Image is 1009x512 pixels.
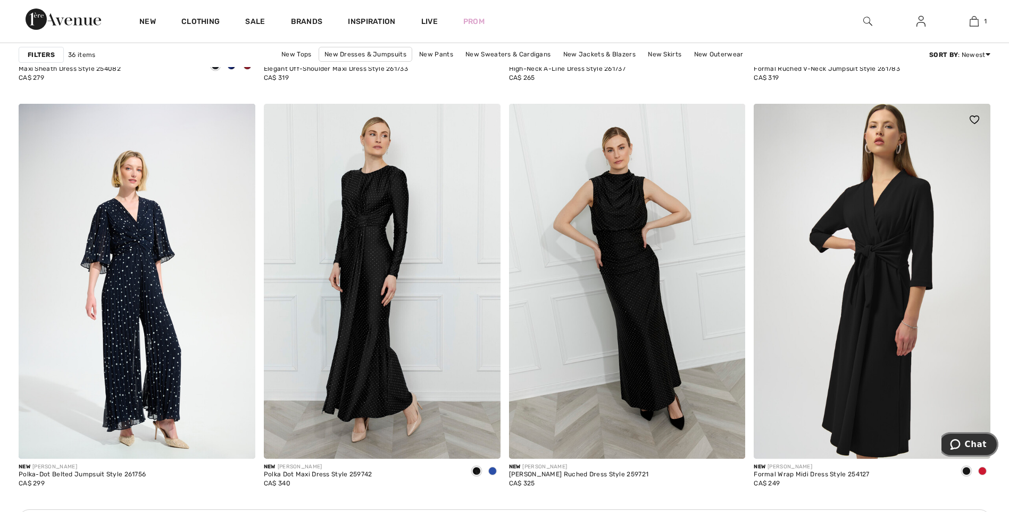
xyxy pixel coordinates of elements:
img: heart_black_full.svg [970,115,979,124]
div: [PERSON_NAME] Ruched Dress Style 259721 [509,471,649,478]
a: Sign In [908,15,934,28]
a: Sale [245,17,265,28]
strong: Sort By [929,51,958,59]
div: Polka Dot Maxi Dress Style 259742 [264,471,372,478]
img: My Bag [970,15,979,28]
a: New Sweaters & Cardigans [460,47,556,61]
img: Polka Dot Maxi Dress Style 259742. Black [264,104,501,459]
img: My Info [916,15,925,28]
div: Elegant Off-Shoulder Maxi Dress Style 261733 [264,65,408,73]
div: [PERSON_NAME] [19,463,146,471]
span: New [19,464,30,470]
img: search the website [863,15,872,28]
span: CA$ 265 [509,74,535,81]
img: 1ère Avenue [26,9,101,30]
span: New [754,464,765,470]
span: 1 [984,16,987,26]
div: Black [958,463,974,481]
span: CA$ 340 [264,480,290,487]
a: Brands [291,17,323,28]
img: Formal Wrap Midi Dress Style 254127. Black [754,104,990,459]
a: New Pants [414,47,458,61]
div: Maxi Sheath Dress Style 254082 [19,65,121,73]
a: New Jackets & Blazers [558,47,641,61]
a: Live [421,16,438,27]
div: Polka-Dot Belted Jumpsuit Style 261756 [19,471,146,478]
a: Clothing [181,17,220,28]
div: Formal Ruched V-Neck Jumpsuit Style 261783 [754,65,900,73]
div: [PERSON_NAME] [264,463,372,471]
a: New Skirts [643,47,687,61]
a: New Tops [276,47,316,61]
div: Black [469,463,485,481]
strong: Filters [28,50,55,60]
span: Inspiration [348,17,395,28]
span: CA$ 319 [264,74,289,81]
div: [PERSON_NAME] [509,463,649,471]
div: Deep cherry [974,463,990,481]
div: [PERSON_NAME] [754,463,870,471]
a: 1 [948,15,1000,28]
a: New [139,17,156,28]
a: New Outerwear [689,47,749,61]
div: Formal Wrap Midi Dress Style 254127 [754,471,870,478]
iframe: Opens a widget where you can chat to one of our agents [941,432,998,459]
div: : Newest [929,50,990,60]
span: New [509,464,521,470]
div: Peacock [485,463,501,481]
span: CA$ 249 [754,480,780,487]
span: CA$ 325 [509,480,535,487]
a: New Dresses & Jumpsuits [319,47,412,62]
span: New [264,464,276,470]
span: CA$ 299 [19,480,45,487]
img: Maxi Sheath Ruched Dress Style 259721. Black [509,104,746,459]
div: High-Neck A-Line Dress Style 261737 [509,65,626,73]
a: Prom [463,16,485,27]
span: 36 items [68,50,95,60]
span: CA$ 279 [19,74,44,81]
span: CA$ 319 [754,74,779,81]
img: Polka-Dot Belted Jumpsuit Style 261756. Midnight Blue/Vanilla [19,104,255,459]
